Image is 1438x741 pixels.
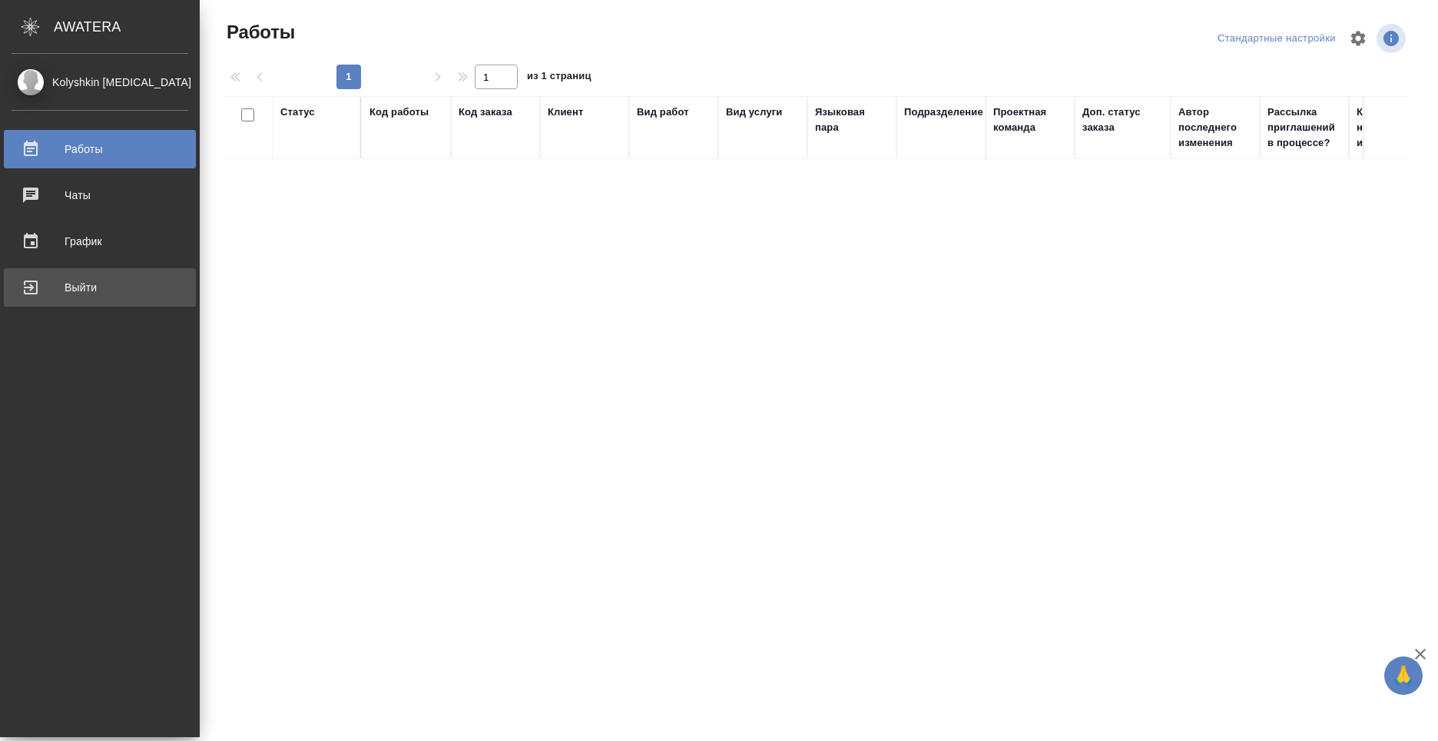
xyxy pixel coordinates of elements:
[459,105,512,120] div: Код заказа
[1340,20,1377,57] span: Настроить таблицу
[527,67,591,89] span: из 1 страниц
[1214,27,1340,51] div: split button
[993,105,1067,135] div: Проектная команда
[1178,105,1252,151] div: Автор последнего изменения
[548,105,583,120] div: Клиент
[1390,660,1416,692] span: 🙏
[1267,105,1341,151] div: Рассылка приглашений в процессе?
[1082,105,1163,135] div: Доп. статус заказа
[4,268,196,307] a: Выйти
[4,222,196,261] a: График
[4,176,196,214] a: Чаты
[815,105,889,135] div: Языковая пара
[54,12,200,42] div: AWATERA
[1384,656,1423,695] button: 🙏
[12,138,188,161] div: Работы
[12,74,188,91] div: Kolyshkin [MEDICAL_DATA]
[12,184,188,207] div: Чаты
[1377,24,1409,53] span: Посмотреть информацию
[12,230,188,253] div: График
[4,130,196,168] a: Работы
[280,105,315,120] div: Статус
[726,105,783,120] div: Вид услуги
[637,105,689,120] div: Вид работ
[904,105,983,120] div: Подразделение
[12,276,188,299] div: Выйти
[223,20,295,45] span: Работы
[369,105,429,120] div: Код работы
